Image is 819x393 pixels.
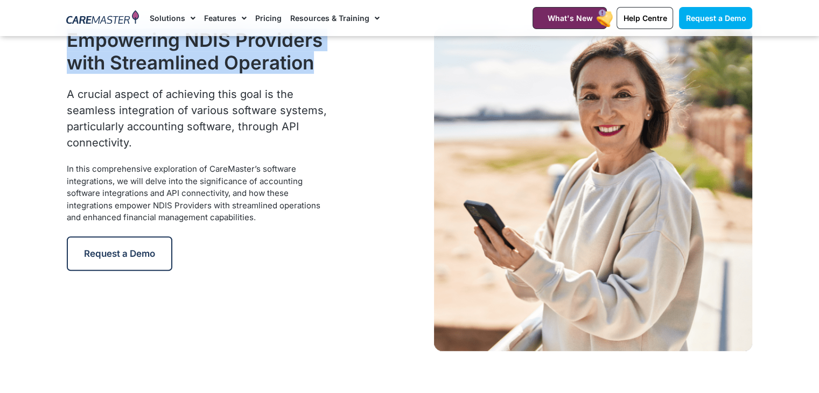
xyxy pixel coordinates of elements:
h2: Empowering NDIS Providers with Streamlined Operation [67,29,344,74]
span: What's New [547,13,592,23]
div: In this comprehensive exploration of CareMaster’s software integrations, we will delve into the s... [67,163,330,224]
div: A crucial aspect of achieving this goal is the seamless integration of various software systems, ... [67,86,330,151]
a: What's New [533,7,607,29]
img: CareMaster Logo [66,10,139,26]
a: Help Centre [617,7,673,29]
a: Request a Demo [67,236,172,271]
span: Request a Demo [84,248,155,259]
span: Request a Demo [685,13,746,23]
span: Help Centre [623,13,667,23]
a: Request a Demo [679,7,752,29]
